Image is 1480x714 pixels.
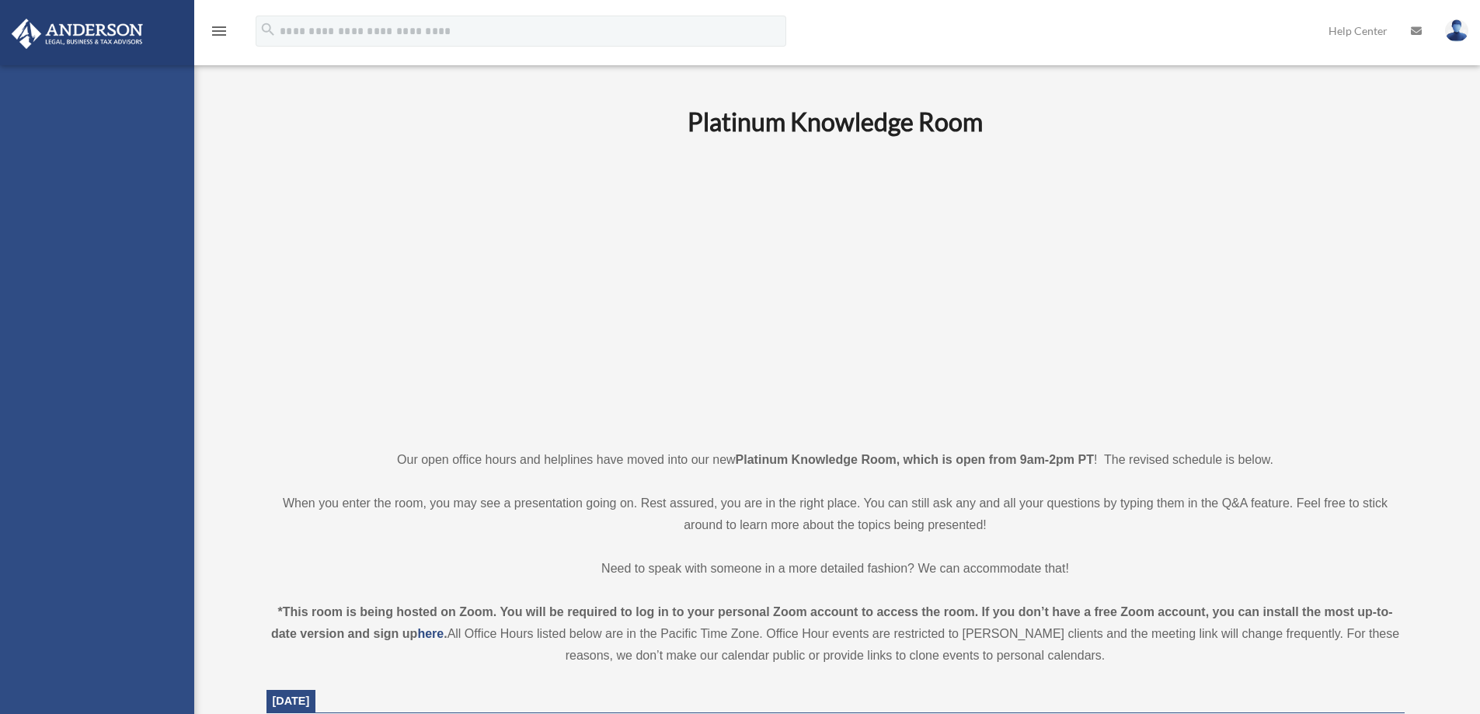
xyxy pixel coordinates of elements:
p: When you enter the room, you may see a presentation going on. Rest assured, you are in the right ... [266,493,1405,536]
div: All Office Hours listed below are in the Pacific Time Zone. Office Hour events are restricted to ... [266,601,1405,667]
img: Anderson Advisors Platinum Portal [7,19,148,49]
p: Need to speak with someone in a more detailed fashion? We can accommodate that! [266,558,1405,580]
iframe: 231110_Toby_KnowledgeRoom [602,158,1068,420]
i: menu [210,22,228,40]
i: search [259,21,277,38]
strong: *This room is being hosted on Zoom. You will be required to log in to your personal Zoom account ... [271,605,1393,640]
a: here [417,627,444,640]
b: Platinum Knowledge Room [688,106,983,137]
strong: . [444,627,447,640]
span: [DATE] [273,695,310,707]
strong: Platinum Knowledge Room, which is open from 9am-2pm PT [736,453,1094,466]
a: menu [210,27,228,40]
p: Our open office hours and helplines have moved into our new ! The revised schedule is below. [266,449,1405,471]
img: User Pic [1445,19,1468,42]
